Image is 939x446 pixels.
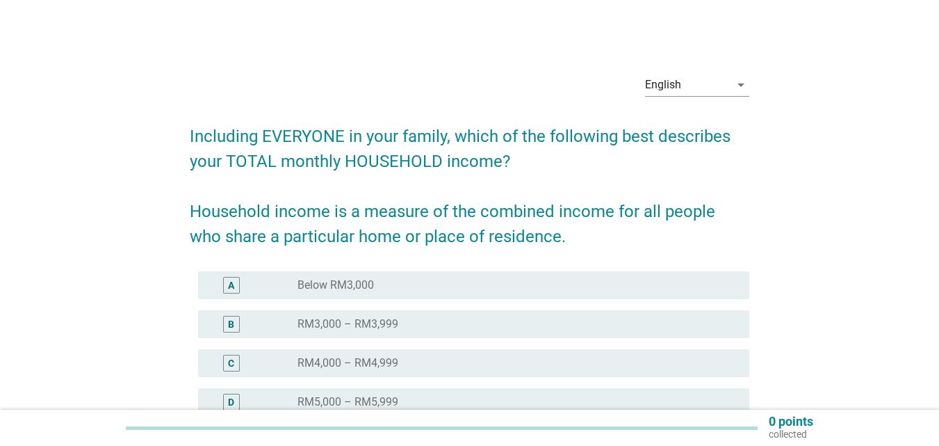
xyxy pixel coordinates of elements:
div: C [228,356,234,371]
label: RM5,000 – RM5,999 [297,395,398,409]
p: collected [769,428,813,440]
div: D [228,395,234,410]
label: RM4,000 – RM4,999 [297,356,398,370]
p: 0 points [769,415,813,428]
div: English [645,79,681,91]
div: B [228,317,234,332]
i: arrow_drop_down [733,77,749,93]
h2: Including EVERYONE in your family, which of the following best describes your TOTAL monthly HOUSE... [190,110,749,249]
div: A [228,278,234,293]
label: Below RM3,000 [297,278,374,292]
label: RM3,000 – RM3,999 [297,317,398,331]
